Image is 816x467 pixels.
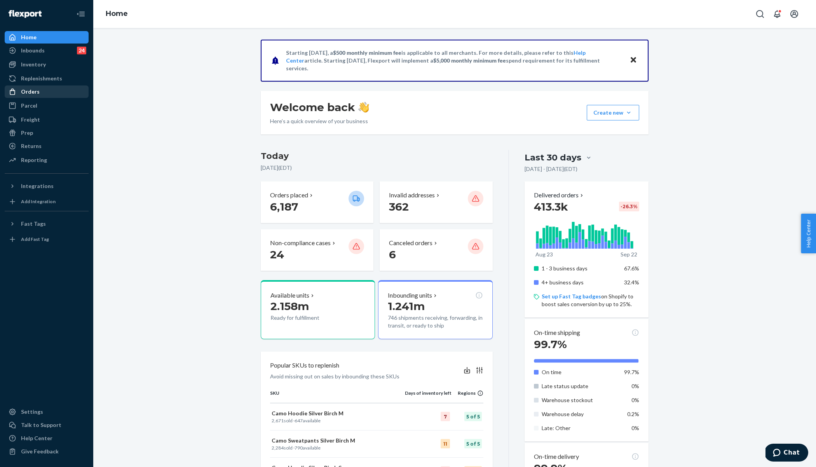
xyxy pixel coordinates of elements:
[272,409,403,417] p: Camo Hoodie Silver Birch M
[5,180,89,192] button: Integrations
[542,396,618,404] p: Warehouse stockout
[624,279,639,286] span: 32.4%
[624,369,639,375] span: 99.7%
[405,390,452,403] th: Days of inventory left
[534,338,567,351] span: 99.7%
[441,412,450,421] div: 7
[389,239,432,247] p: Canceled orders
[786,6,802,22] button: Open account menu
[21,434,52,442] div: Help Center
[272,444,403,451] p: sold · available
[624,265,639,272] span: 67.6%
[5,85,89,98] a: Orders
[388,291,432,300] p: Inbounding units
[5,31,89,44] a: Home
[388,300,425,313] span: 1.241m
[542,293,601,300] a: Set up Fast Tag badges
[21,116,40,124] div: Freight
[270,117,369,125] p: Here’s a quick overview of your business
[621,251,637,258] p: Sep 22
[542,279,618,286] p: 4+ business days
[5,127,89,139] a: Prep
[358,102,369,113] img: hand-wave emoji
[628,55,638,66] button: Close
[295,445,303,451] span: 790
[452,390,483,396] div: Regions
[5,445,89,458] button: Give Feedback
[542,382,618,390] p: Late status update
[388,314,483,329] p: 746 shipments receiving, forwarding, in transit, or ready to ship
[333,49,401,56] span: $500 monthly minimum fee
[21,102,37,110] div: Parcel
[5,195,89,208] a: Add Integration
[389,191,435,200] p: Invalid addresses
[21,198,56,205] div: Add Integration
[5,72,89,85] a: Replenishments
[21,33,37,41] div: Home
[5,58,89,71] a: Inventory
[21,182,54,190] div: Integrations
[270,390,405,403] th: SKU
[270,248,284,261] span: 24
[587,105,639,120] button: Create new
[270,314,342,322] p: Ready for fulfillment
[5,419,89,431] button: Talk to Support
[525,165,577,173] p: [DATE] - [DATE] ( EDT )
[270,300,309,313] span: 2.158m
[21,408,43,416] div: Settings
[534,452,579,461] p: On-time delivery
[5,44,89,57] a: Inbounds24
[5,432,89,444] a: Help Center
[464,439,482,448] div: 5 of 5
[801,214,816,253] button: Help Center
[73,6,89,22] button: Close Navigation
[286,49,622,72] p: Starting [DATE], a is applicable to all merchants. For more details, please refer to this article...
[378,280,492,339] button: Inbounding units1.241m746 shipments receiving, forwarding, in transit, or ready to ship
[5,406,89,418] a: Settings
[433,57,506,64] span: $5,000 monthly minimum fee
[270,373,399,380] p: Avoid missing out on sales by inbounding these SKUs
[542,424,618,432] p: Late: Other
[380,181,492,223] button: Invalid addresses 362
[631,425,639,431] span: 0%
[389,200,409,213] span: 362
[21,448,59,455] div: Give Feedback
[542,368,618,376] p: On time
[272,418,284,423] span: 2,671
[270,100,369,114] h1: Welcome back
[270,291,309,300] p: Available units
[295,418,303,423] span: 647
[270,191,308,200] p: Orders placed
[261,229,373,271] button: Non-compliance cases 24
[270,239,331,247] p: Non-compliance cases
[261,150,493,162] h3: Today
[99,3,134,25] ol: breadcrumbs
[5,233,89,246] a: Add Fast Tag
[21,61,46,68] div: Inventory
[631,397,639,403] span: 0%
[534,328,580,337] p: On-time shipping
[21,236,49,242] div: Add Fast Tag
[525,152,581,164] div: Last 30 days
[272,437,403,444] p: Camo Sweatpants Silver Birch M
[441,439,450,448] div: 11
[272,417,403,424] p: sold · available
[261,164,493,172] p: [DATE] ( EDT )
[535,251,553,258] p: Aug 23
[21,75,62,82] div: Replenishments
[389,248,396,261] span: 6
[627,411,639,417] span: 0.2%
[106,9,128,18] a: Home
[261,280,375,339] button: Available units2.158mReady for fulfillment
[77,47,86,54] div: 24
[5,154,89,166] a: Reporting
[5,218,89,230] button: Fast Tags
[380,229,492,271] button: Canceled orders 6
[261,181,373,223] button: Orders placed 6,187
[542,265,618,272] p: 1 - 3 business days
[752,6,768,22] button: Open Search Box
[619,202,639,211] div: -26.3 %
[9,10,42,18] img: Flexport logo
[21,129,33,137] div: Prep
